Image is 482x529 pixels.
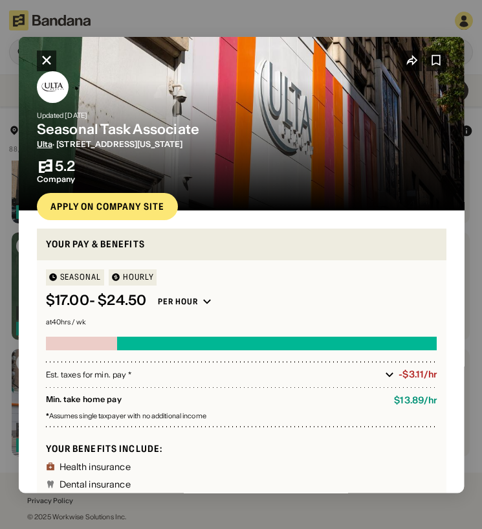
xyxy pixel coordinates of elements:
span: Ulta [36,139,52,148]
div: Dental insurance [59,479,130,488]
div: Min. take home pay [45,394,385,405]
div: Health insurance [59,462,130,471]
div: Seasonal [60,273,101,281]
div: Est. taxes for min. pay * [45,369,380,380]
div: Updated [DATE] [36,112,446,119]
div: 5.2 [54,158,75,174]
div: Your benefits include: [45,443,437,455]
div: Seasonal Task Associate [36,121,446,137]
img: Ulta logo [36,71,68,103]
div: · [STREET_ADDRESS][US_STATE] [36,139,446,149]
img: Bandana logo [39,159,52,173]
div: at 40 hrs / wk [45,318,437,325]
div: Your pay & benefits [45,237,437,251]
div: Apply on company site [50,202,164,211]
div: HOURLY [122,273,153,281]
div: $ 13.89 / hr [394,394,437,405]
div: $ 17.00 - $24.50 [45,292,146,308]
div: Company [36,174,75,184]
div: -$3.11/hr [399,369,437,380]
div: Per hour [157,297,197,307]
div: Assumes single taxpayer with no additional income [45,412,437,420]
